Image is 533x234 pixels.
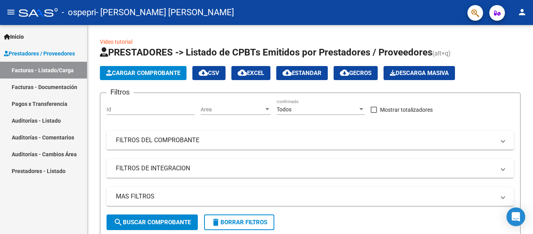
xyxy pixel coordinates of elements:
[62,4,96,21] span: - ospepri
[107,159,514,178] mat-expansion-panel-header: FILTROS DE INTEGRACION
[340,70,371,77] span: Gecros
[340,68,349,77] mat-icon: cloud_download
[100,66,187,80] button: Cargar Comprobante
[116,192,495,201] mat-panel-title: MAS FILTROS
[390,70,449,77] span: Descarga Masiva
[506,207,525,226] div: Open Intercom Messenger
[384,66,455,80] button: Descarga Masiva
[201,106,264,113] span: Area
[384,66,455,80] app-download-masive: Descarga masiva de comprobantes (adjuntos)
[100,39,132,45] a: Video tutorial
[211,219,267,226] span: Borrar Filtros
[107,87,133,98] h3: Filtros
[114,218,123,227] mat-icon: search
[107,187,514,206] mat-expansion-panel-header: MAS FILTROS
[116,136,495,145] mat-panel-title: FILTROS DEL COMPROBANTE
[277,106,291,113] span: Todos
[106,70,180,77] span: Cargar Comprobante
[204,214,274,230] button: Borrar Filtros
[114,219,191,226] span: Buscar Comprobante
[380,105,433,114] span: Mostrar totalizadores
[238,68,247,77] mat-icon: cloud_download
[211,218,220,227] mat-icon: delete
[276,66,328,80] button: Estandar
[4,32,24,41] span: Inicio
[107,131,514,150] mat-expansion-panel-header: FILTROS DEL COMPROBANTE
[199,70,219,77] span: CSV
[100,47,432,58] span: PRESTADORES -> Listado de CPBTs Emitidos por Prestadores / Proveedores
[334,66,378,80] button: Gecros
[6,7,16,17] mat-icon: menu
[96,4,234,21] span: - [PERSON_NAME] [PERSON_NAME]
[282,70,322,77] span: Estandar
[231,66,270,80] button: EXCEL
[199,68,208,77] mat-icon: cloud_download
[4,49,75,58] span: Prestadores / Proveedores
[192,66,226,80] button: CSV
[517,7,527,17] mat-icon: person
[432,50,451,57] span: (alt+q)
[282,68,292,77] mat-icon: cloud_download
[107,214,198,230] button: Buscar Comprobante
[116,164,495,173] mat-panel-title: FILTROS DE INTEGRACION
[238,70,264,77] span: EXCEL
